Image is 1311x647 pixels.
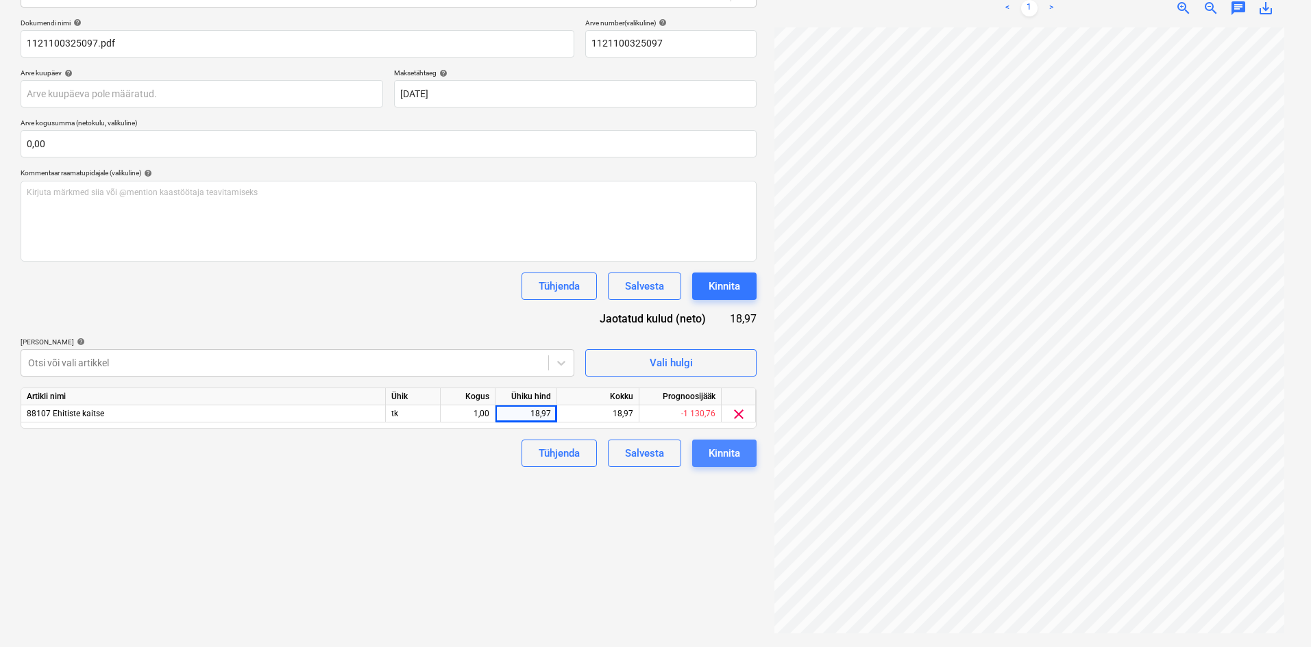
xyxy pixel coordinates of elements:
div: 18,97 [728,311,757,327]
div: Kinnita [709,444,740,462]
input: Arve kogusumma (netokulu, valikuline) [21,130,757,157]
span: help [437,69,448,77]
input: Arve kuupäeva pole määratud. [21,80,383,107]
button: Vali hulgi [585,349,757,377]
button: Tühjenda [522,440,597,467]
p: Arve kogusumma (netokulu, valikuline) [21,118,757,130]
div: 1,00 [446,405,489,422]
div: Tühjenda [539,277,580,295]
div: 18,97 [557,405,639,422]
div: Dokumendi nimi [21,18,574,27]
div: Kinnita [709,277,740,295]
div: Prognoosijääk [639,388,722,405]
span: help [71,18,82,27]
button: Tühjenda [522,272,597,300]
button: Kinnita [692,440,757,467]
div: Kokku [557,388,639,405]
div: Salvesta [625,277,664,295]
div: Kommentaar raamatupidajale (valikuline) [21,168,757,177]
div: Tühjenda [539,444,580,462]
div: tk [386,405,441,422]
span: help [74,338,85,346]
input: Dokumendi nimi [21,30,574,58]
div: Kogus [441,388,495,405]
input: Tähtaega pole määratud [394,80,757,107]
button: Salvesta [608,272,681,300]
span: help [141,169,152,177]
div: Jaotatud kulud (neto) [578,311,728,327]
input: Arve number [585,30,757,58]
div: Ühiku hind [495,388,557,405]
span: 88107 Ehitiste kaitse [27,409,104,418]
div: Maksetähtaeg [394,68,757,77]
button: Salvesta [608,440,681,467]
div: Arve number (valikuline) [585,18,757,27]
span: help [62,69,73,77]
span: clear [731,406,747,422]
button: Kinnita [692,272,757,300]
div: Ühik [386,388,441,405]
span: help [656,18,667,27]
div: Vali hulgi [650,354,693,372]
div: Salvesta [625,444,664,462]
div: -1 130,76 [639,405,722,422]
div: Artikli nimi [21,388,386,405]
div: Arve kuupäev [21,68,383,77]
div: [PERSON_NAME] [21,338,574,346]
div: 18,97 [501,405,551,422]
